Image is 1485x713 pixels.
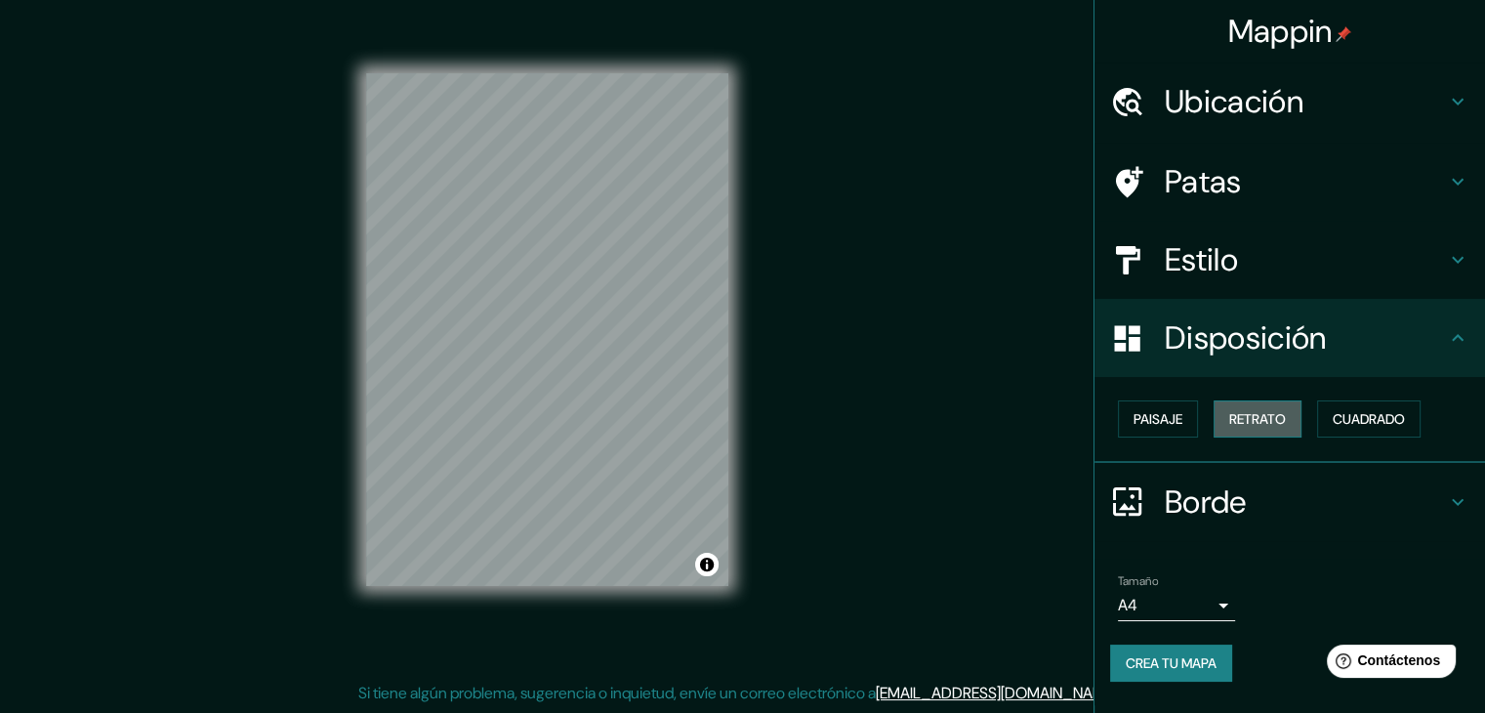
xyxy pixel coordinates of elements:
canvas: Mapa [366,73,728,586]
div: Disposición [1094,299,1485,377]
font: Estilo [1165,239,1238,280]
button: Paisaje [1118,400,1198,438]
iframe: Lanzador de widgets de ayuda [1311,637,1464,692]
font: Disposición [1165,317,1326,358]
font: Mappin [1228,11,1333,52]
font: Patas [1165,161,1242,202]
div: Patas [1094,143,1485,221]
font: Paisaje [1134,410,1182,428]
button: Retrato [1214,400,1301,438]
font: Crea tu mapa [1126,654,1217,672]
div: Borde [1094,463,1485,541]
font: Cuadrado [1333,410,1405,428]
font: Retrato [1229,410,1286,428]
button: Cuadrado [1317,400,1421,438]
div: Estilo [1094,221,1485,299]
font: Si tiene algún problema, sugerencia o inquietud, envíe un correo electrónico a [358,683,876,703]
font: Borde [1165,482,1247,523]
a: [EMAIL_ADDRESS][DOMAIN_NAME] [876,683,1117,703]
button: Activar o desactivar atribución [695,553,719,576]
font: A4 [1118,595,1137,615]
img: pin-icon.png [1336,26,1351,42]
div: A4 [1118,590,1235,621]
div: Ubicación [1094,63,1485,141]
font: Tamaño [1118,573,1158,589]
font: Ubicación [1165,81,1303,122]
button: Crea tu mapa [1110,645,1232,682]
